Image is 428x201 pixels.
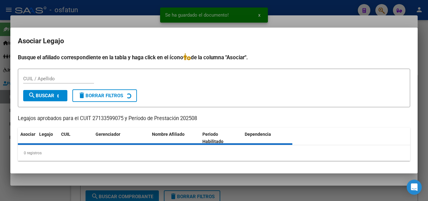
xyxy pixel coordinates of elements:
[37,128,59,148] datatable-header-cell: Legajo
[59,128,93,148] datatable-header-cell: CUIL
[152,132,185,137] span: Nombre Afiliado
[407,180,422,195] div: Open Intercom Messenger
[23,90,67,101] button: Buscar
[28,92,36,99] mat-icon: search
[78,92,86,99] mat-icon: delete
[96,132,120,137] span: Gerenciador
[72,89,137,102] button: Borrar Filtros
[245,132,271,137] span: Dependencia
[202,132,223,144] span: Periodo Habilitado
[18,115,410,123] p: Legajos aprobados para el CUIT 27133599075 y Período de Prestación 202508
[20,132,35,137] span: Asociar
[200,128,242,148] datatable-header-cell: Periodo Habilitado
[18,128,37,148] datatable-header-cell: Asociar
[149,128,200,148] datatable-header-cell: Nombre Afiliado
[28,93,54,98] span: Buscar
[93,128,149,148] datatable-header-cell: Gerenciador
[18,53,410,61] h4: Busque el afiliado correspondiente en la tabla y haga click en el ícono de la columna "Asociar".
[61,132,70,137] span: CUIL
[18,35,410,47] h2: Asociar Legajo
[18,145,410,161] div: 0 registros
[78,93,123,98] span: Borrar Filtros
[39,132,53,137] span: Legajo
[242,128,293,148] datatable-header-cell: Dependencia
